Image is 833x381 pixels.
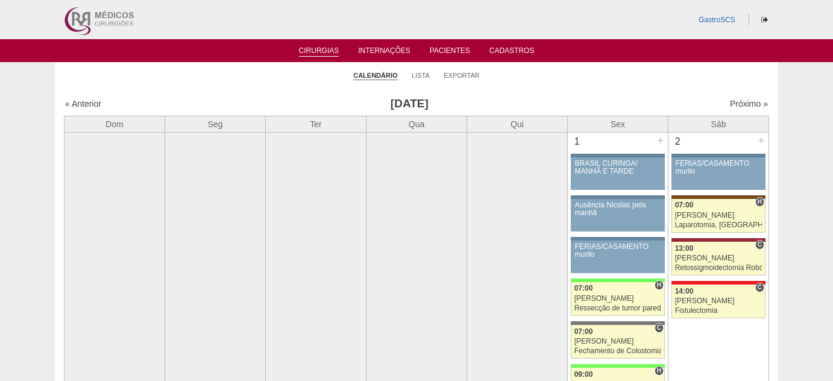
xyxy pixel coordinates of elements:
div: [PERSON_NAME] [675,297,762,305]
div: FÉRIAS/CASAMENTO murilo [676,160,762,175]
a: Próximo » [730,99,768,109]
span: 14:00 [675,287,694,295]
a: FÉRIAS/CASAMENTO murilo [571,241,665,273]
div: FÉRIAS/CASAMENTO murilo [575,243,661,259]
a: C 13:00 [PERSON_NAME] Retossigmoidectomia Robótica [671,242,765,276]
div: Laparotomia, [GEOGRAPHIC_DATA], Drenagem, Bridas [675,221,762,229]
div: Key: Aviso [571,195,665,199]
div: [PERSON_NAME] [675,212,762,219]
div: Ressecção de tumor parede abdominal pélvica [574,304,662,312]
span: 07:00 [574,327,593,336]
div: + [756,133,766,148]
th: Sáb [668,116,769,132]
a: Lista [412,71,430,80]
div: Key: Assunção [671,281,765,285]
span: Consultório [755,240,764,250]
div: Retossigmoidectomia Robótica [675,264,762,272]
div: [PERSON_NAME] [574,295,662,303]
a: Ausência Nicolas pela manhã [571,199,665,231]
th: Sex [568,116,668,132]
a: H 07:00 [PERSON_NAME] Ressecção de tumor parede abdominal pélvica [571,282,665,316]
div: Key: Brasil [571,279,665,282]
a: GastroSCS [699,16,735,24]
div: + [655,133,665,148]
div: Key: Santa Catarina [571,321,665,325]
div: Fechamento de Colostomia ou Enterostomia [574,347,662,355]
span: 07:00 [574,284,593,292]
span: 13:00 [675,244,694,253]
div: [PERSON_NAME] [675,254,762,262]
div: 1 [568,133,586,151]
span: Hospital [655,366,664,376]
a: « Anterior [65,99,101,109]
th: Seg [165,116,266,132]
a: C 07:00 [PERSON_NAME] Fechamento de Colostomia ou Enterostomia [571,325,665,359]
div: 2 [668,133,687,151]
a: C 14:00 [PERSON_NAME] Fistulectomia [671,285,765,318]
i: Sair [761,16,768,24]
div: Key: Sírio Libanês [671,238,765,242]
th: Qua [366,116,467,132]
th: Ter [266,116,366,132]
div: [PERSON_NAME] [574,338,662,345]
div: Key: Aviso [671,154,765,157]
h3: [DATE] [234,95,585,113]
div: Key: Brasil [571,364,665,368]
span: Hospital [755,197,764,207]
div: Key: Santa Joana [671,195,765,199]
a: Exportar [444,71,480,80]
span: Consultório [755,283,764,292]
div: Key: Aviso [571,237,665,241]
a: Cirurgias [299,46,339,57]
div: Fistulectomia [675,307,762,315]
a: Cadastros [489,46,535,58]
span: 09:00 [574,370,593,379]
div: BRASIL CURINGA/ MANHÃ E TARDE [575,160,661,175]
th: Dom [64,116,165,132]
a: Internações [358,46,410,58]
th: Qui [467,116,568,132]
span: Hospital [655,280,664,290]
a: Pacientes [430,46,470,58]
div: Key: Aviso [571,154,665,157]
span: Consultório [655,323,664,333]
a: H 07:00 [PERSON_NAME] Laparotomia, [GEOGRAPHIC_DATA], Drenagem, Bridas [671,199,765,233]
a: Calendário [353,71,397,80]
a: BRASIL CURINGA/ MANHÃ E TARDE [571,157,665,190]
a: FÉRIAS/CASAMENTO murilo [671,157,765,190]
div: Ausência Nicolas pela manhã [575,201,661,217]
span: 07:00 [675,201,694,209]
